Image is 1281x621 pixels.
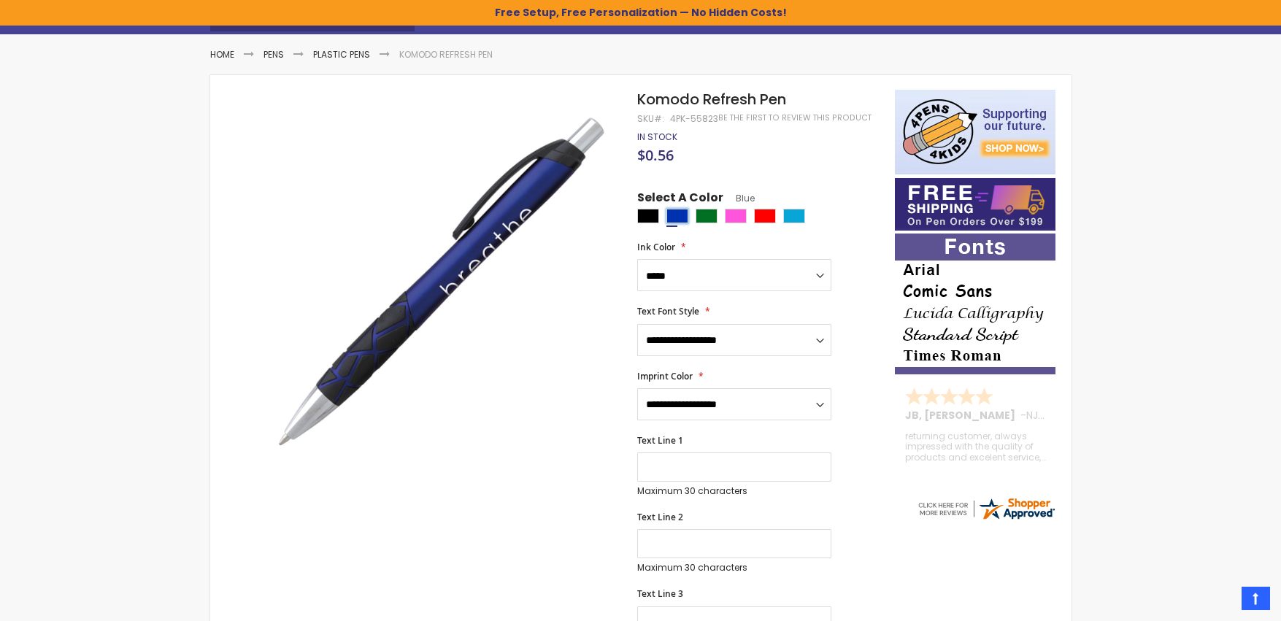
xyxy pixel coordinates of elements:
[637,485,831,497] p: Maximum 30 characters
[1242,587,1270,610] a: Top
[637,305,699,317] span: Text Font Style
[754,209,776,223] div: Red
[263,48,284,61] a: Pens
[905,431,1047,463] div: returning customer, always impressed with the quality of products and excelent service, will retu...
[696,209,718,223] div: Green
[399,49,493,61] li: Komodo Refresh Pen
[239,88,618,467] img: blue_komodo_refresh_pen_4pk-55823.jpg
[637,511,683,523] span: Text Line 2
[637,131,677,143] span: In stock
[783,209,805,223] div: Turquoise
[916,512,1056,525] a: 4pens.com certificate URL
[637,370,693,382] span: Imprint Color
[723,192,755,204] span: Blue
[916,495,1056,522] img: 4pens.com widget logo
[670,113,718,125] div: 4PK-55823
[725,209,747,223] div: Pink
[905,408,1020,423] span: JB, [PERSON_NAME]
[637,434,683,447] span: Text Line 1
[637,112,664,125] strong: SKU
[718,112,872,123] a: Be the first to review this product
[895,234,1055,374] img: font-personalization-examples
[637,131,677,143] div: Availability
[313,48,370,61] a: Plastic Pens
[637,562,831,574] p: Maximum 30 characters
[637,190,723,209] span: Select A Color
[1026,408,1045,423] span: NJ
[895,90,1055,174] img: 4pens 4 kids
[637,89,786,109] span: Komodo Refresh Pen
[666,209,688,223] div: Blue
[637,145,674,165] span: $0.56
[637,241,675,253] span: Ink Color
[895,178,1055,231] img: Free shipping on orders over $199
[210,48,234,61] a: Home
[1020,408,1147,423] span: - ,
[637,209,659,223] div: Black
[637,587,683,600] span: Text Line 3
